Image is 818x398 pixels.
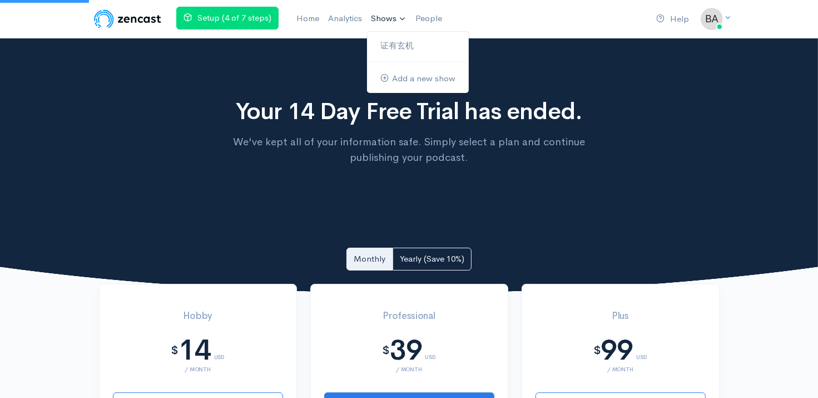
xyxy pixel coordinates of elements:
[536,366,706,372] div: / month
[179,335,211,366] div: 14
[366,31,469,94] ul: Shows
[92,8,163,30] img: ZenCast Logo
[292,7,324,31] a: Home
[346,248,393,271] a: Monthly
[536,311,706,322] h3: Plus
[324,311,494,322] h3: Professional
[593,345,601,357] div: $
[113,366,283,372] div: / month
[701,8,723,30] img: ...
[176,7,279,30] a: Setup (4 of 7 steps)
[211,99,607,124] h1: Your 14 Day Free Trial has ended.
[367,69,469,89] a: Add a new show
[211,134,607,165] p: We've kept all of your information safe. Simply select a plan and continue publishing your podcast.
[425,341,436,360] div: USD
[411,7,447,31] a: People
[171,345,179,357] div: $
[601,335,633,366] div: 99
[324,366,494,372] div: / month
[367,36,469,56] a: 证有玄机
[390,335,422,366] div: 39
[382,345,390,357] div: $
[637,341,647,360] div: USD
[366,7,411,31] a: Shows
[214,341,225,360] div: USD
[113,311,283,322] h3: Hobby
[393,248,472,271] a: Yearly (Save 10%)
[652,7,694,31] a: Help
[324,7,366,31] a: Analytics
